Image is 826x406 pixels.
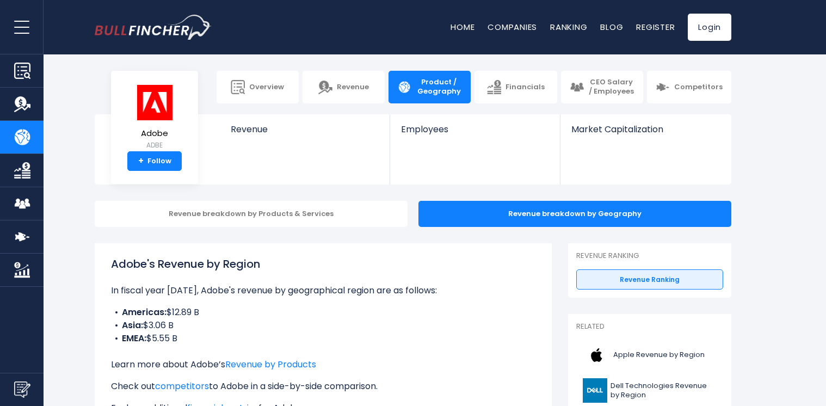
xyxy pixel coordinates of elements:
[135,84,174,152] a: Adobe ADBE
[506,83,545,92] span: Financials
[111,319,535,332] li: $3.06 B
[416,78,462,96] span: Product / Geography
[111,284,535,297] p: In fiscal year [DATE], Adobe's revenue by geographical region are as follows:
[225,358,316,371] a: Revenue by Products
[220,114,390,153] a: Revenue
[576,269,723,290] a: Revenue Ranking
[138,156,144,166] strong: +
[122,319,143,331] b: Asia:
[576,322,723,331] p: Related
[583,343,610,367] img: AAPL logo
[303,71,385,103] a: Revenue
[401,124,548,134] span: Employees
[231,124,379,134] span: Revenue
[561,71,643,103] a: CEO Salary / Employees
[111,256,535,272] h1: Adobe's Revenue by Region
[337,83,369,92] span: Revenue
[95,201,408,227] div: Revenue breakdown by Products & Services
[418,201,731,227] div: Revenue breakdown by Geography
[111,380,535,393] p: Check out to Adobe in a side-by-side comparison.
[217,71,299,103] a: Overview
[451,21,474,33] a: Home
[600,21,623,33] a: Blog
[389,71,471,103] a: Product / Geography
[688,14,731,41] a: Login
[674,83,723,92] span: Competitors
[111,358,535,371] p: Learn more about Adobe’s
[488,21,537,33] a: Companies
[249,83,284,92] span: Overview
[576,376,723,405] a: Dell Technologies Revenue by Region
[155,380,209,392] a: competitors
[647,71,731,103] a: Competitors
[111,332,535,345] li: $5.55 B
[135,140,174,150] small: ADBE
[95,15,212,40] img: bullfincher logo
[576,251,723,261] p: Revenue Ranking
[583,378,607,403] img: DELL logo
[576,340,723,370] a: Apple Revenue by Region
[588,78,634,96] span: CEO Salary / Employees
[390,114,559,153] a: Employees
[636,21,675,33] a: Register
[127,151,182,171] a: +Follow
[613,350,705,360] span: Apple Revenue by Region
[474,71,557,103] a: Financials
[95,15,212,40] a: Go to homepage
[122,332,146,345] b: EMEA:
[550,21,587,33] a: Ranking
[571,124,719,134] span: Market Capitalization
[611,382,717,400] span: Dell Technologies Revenue by Region
[122,306,167,318] b: Americas:
[560,114,730,153] a: Market Capitalization
[135,129,174,138] span: Adobe
[111,306,535,319] li: $12.89 B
